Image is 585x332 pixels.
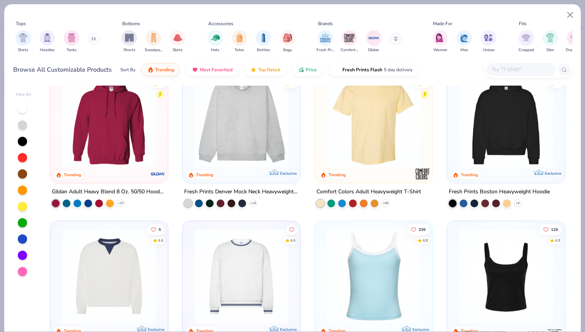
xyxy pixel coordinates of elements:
img: Tanks Image [67,33,76,42]
img: flash.gif [335,67,341,73]
img: Shirts Image [19,33,27,42]
div: filter for Women [433,30,448,53]
img: Skirts Image [173,33,182,42]
div: filter for Totes [232,30,247,53]
span: Unisex [483,47,494,53]
div: Made For [433,20,452,27]
span: Price [306,67,317,73]
span: Exclusive [544,171,561,176]
img: e55d29c3-c55d-459c-bfd9-9b1c499ab3c6 [424,73,527,167]
img: most_fav.gif [192,67,198,73]
div: filter for Shirts [15,30,31,53]
button: Most Favorited [186,63,238,76]
img: 3abb6cdb-110e-4e18-92a0-dbcd4e53f056 [58,229,160,323]
div: 4.8 [290,81,296,87]
span: Top Rated [258,67,280,73]
span: Exclusive [280,171,297,176]
button: Like [407,224,429,235]
span: 129 [551,227,558,231]
span: Fresh Prints [316,47,334,53]
button: filter button [366,30,381,53]
img: Hoodies Image [43,33,51,42]
div: Fresh Prints Denver Mock Neck Heavyweight Sweatshirt [184,187,299,197]
div: Fresh Prints Boston Heavyweight Hoodie [449,187,550,197]
img: Comfort Colors logo [415,166,430,182]
img: Gildan logo [150,166,166,182]
div: Comfort Colors Adult Heavyweight T-Shirt [316,187,421,197]
span: Men [460,47,468,53]
div: 4.8 [555,81,560,87]
img: Bottles Image [259,33,268,42]
div: Fits [519,20,527,27]
span: Oversized [566,47,583,53]
span: Comfort Colors [340,47,358,53]
span: Tanks [67,47,77,53]
div: filter for Fresh Prints [316,30,334,53]
img: 029b8af0-80e6-406f-9fdc-fdf898547912 [323,73,425,167]
div: 4.9 [555,237,560,243]
img: Slim Image [546,33,554,42]
button: Like [286,224,297,235]
img: Cropped Image [522,33,530,42]
span: Most Favorited [200,67,233,73]
button: filter button [457,30,472,53]
div: filter for Bottles [256,30,271,53]
button: Close [563,8,578,22]
span: Shorts [123,47,135,53]
div: filter for Cropped [518,30,534,53]
span: Exclusive [280,327,297,332]
span: Cropped [518,47,534,53]
button: filter button [121,30,137,53]
button: filter button [566,30,583,53]
div: 4.6 [158,237,164,243]
img: Sweatpants Image [149,33,158,42]
button: Like [539,224,562,235]
img: f5d85501-0dbb-4ee4-b115-c08fa3845d83 [190,73,292,167]
div: 4.9 [422,81,428,87]
img: Women Image [436,33,445,42]
span: Totes [234,47,244,53]
button: filter button [170,30,185,53]
button: filter button [280,30,296,53]
img: Gildan Image [368,32,380,44]
span: 236 [419,227,426,231]
span: Hoodies [40,47,55,53]
img: 4d4398e1-a86f-4e3e-85fd-b9623566810e [190,229,292,323]
img: Unisex Image [484,33,493,42]
div: filter for Hoodies [39,30,55,53]
img: 01756b78-01f6-4cc6-8d8a-3c30c1a0c8ac [58,73,160,167]
button: filter button [518,30,534,53]
button: filter button [207,30,223,53]
div: Filter By [16,92,31,98]
div: Bottoms [122,20,140,27]
img: Bags Image [283,33,292,42]
div: 4.8 [422,237,428,243]
button: filter button [340,30,358,53]
span: 5 [159,227,161,231]
div: filter for Sweatpants [145,30,162,53]
img: TopRated.gif [250,67,257,73]
div: 4.8 [158,81,164,87]
span: Trending [155,67,174,73]
div: filter for Tanks [64,30,79,53]
div: filter for Comfort Colors [340,30,358,53]
img: 91acfc32-fd48-4d6b-bdad-a4c1a30ac3fc [455,73,557,167]
div: 4.6 [290,237,296,243]
button: filter button [433,30,448,53]
div: Sort By [120,66,135,73]
div: Tops [16,20,26,27]
span: 5 day delivery [384,65,412,74]
div: filter for Men [457,30,472,53]
img: Totes Image [235,33,244,42]
button: filter button [481,30,496,53]
div: Accessories [208,20,233,27]
span: Gildan [368,47,379,53]
span: Women [433,47,447,53]
img: Comfort Colors Image [344,32,355,44]
button: filter button [15,30,31,53]
button: filter button [39,30,55,53]
span: Bottles [257,47,270,53]
button: Price [292,63,323,76]
button: Fresh Prints Flash5 day delivery [329,63,418,76]
div: filter for Unisex [481,30,496,53]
